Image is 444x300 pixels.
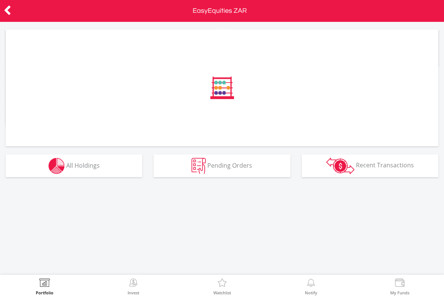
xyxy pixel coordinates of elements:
[305,279,317,295] a: Notify
[302,155,438,177] button: Recent Transactions
[216,279,228,289] img: Watchlist
[207,161,252,169] span: Pending Orders
[39,279,50,289] img: View Portfolio
[6,155,142,177] button: All Holdings
[128,291,139,295] label: Invest
[49,158,65,174] img: holdings-wht.png
[213,279,231,295] a: Watchlist
[128,279,139,289] img: Invest Now
[305,279,317,289] img: View Notifications
[128,279,139,295] a: Invest
[394,279,406,289] img: View Funds
[213,291,231,295] label: Watchlist
[390,291,409,295] label: My Funds
[356,161,414,169] span: Recent Transactions
[305,291,317,295] label: Notify
[66,161,100,169] span: All Holdings
[154,155,290,177] button: Pending Orders
[36,291,53,295] label: Portfolio
[326,158,354,174] img: transactions-zar-wht.png
[36,279,53,295] a: Portfolio
[390,279,409,295] a: My Funds
[192,158,206,174] img: pending_instructions-wht.png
